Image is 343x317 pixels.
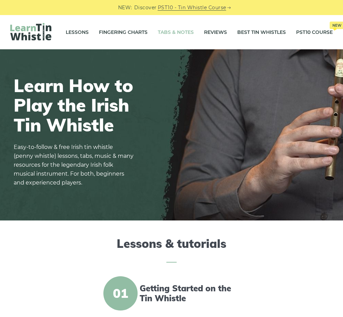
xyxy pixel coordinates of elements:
p: Easy-to-follow & free Irish tin whistle (penny whistle) lessons, tabs, music & many resources for... [14,143,134,187]
a: Tabs & Notes [158,24,194,41]
a: Lessons [66,24,89,41]
h1: Learn How to Play the Irish Tin Whistle [14,76,134,135]
a: Reviews [204,24,227,41]
a: Fingering Charts [99,24,148,41]
img: LearnTinWhistle.com [10,23,51,40]
a: PST10 CourseNew [296,24,333,41]
span: 01 [103,276,138,310]
a: Getting Started on the Tin Whistle [140,283,240,303]
h2: Lessons & tutorials [10,237,333,263]
a: Best Tin Whistles [237,24,286,41]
